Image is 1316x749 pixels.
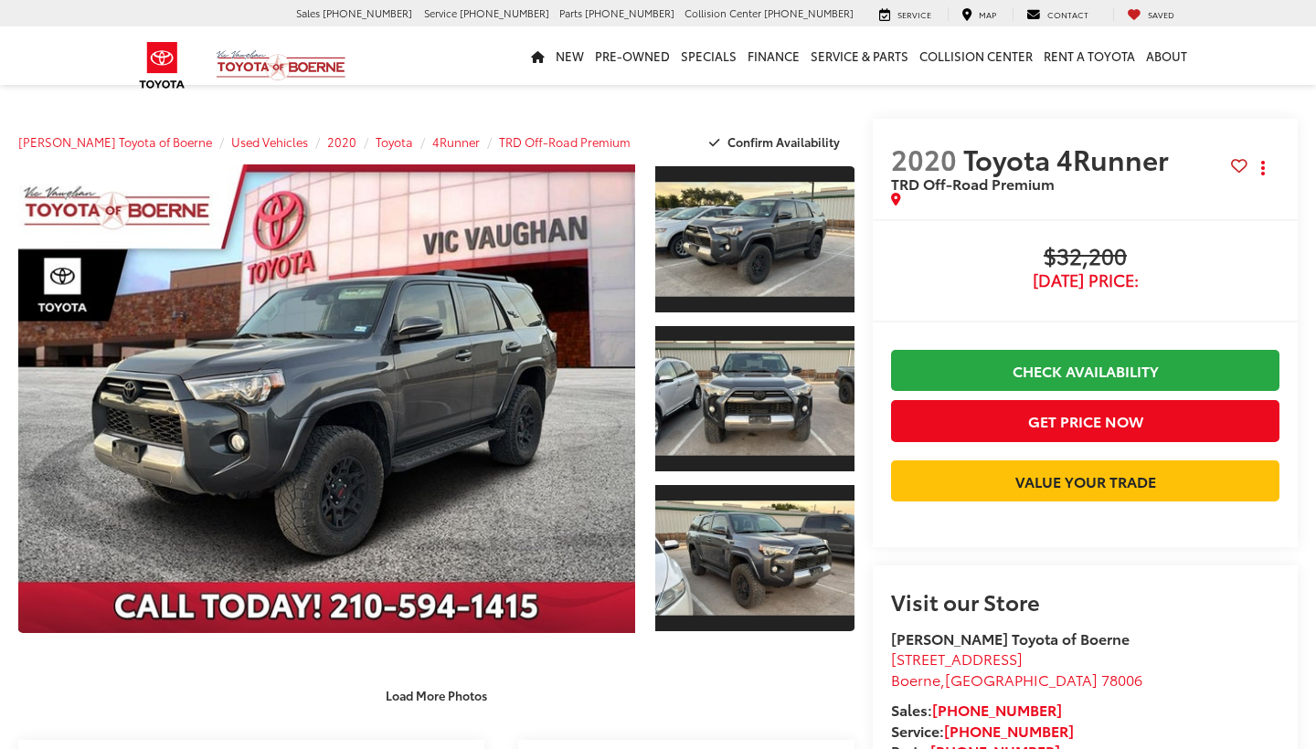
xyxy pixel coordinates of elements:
[891,720,1074,741] strong: Service:
[1038,26,1141,85] a: Rent a Toyota
[914,26,1038,85] a: Collision Center
[963,139,1175,178] span: Toyota 4Runner
[424,5,457,20] span: Service
[231,133,308,150] a: Used Vehicles
[699,126,855,158] button: Confirm Availability
[891,669,1142,690] span: ,
[932,699,1062,720] a: [PHONE_NUMBER]
[891,648,1142,690] a: [STREET_ADDRESS] Boerne,[GEOGRAPHIC_DATA] 78006
[1148,8,1174,20] span: Saved
[373,680,500,712] button: Load More Photos
[891,460,1279,501] a: Value Your Trade
[323,5,412,20] span: [PHONE_NUMBER]
[1047,8,1088,20] span: Contact
[585,5,674,20] span: [PHONE_NUMBER]
[376,133,413,150] a: Toyota
[653,342,857,457] img: 2020 Toyota 4Runner TRD Off-Road Premium
[1113,7,1188,22] a: My Saved Vehicles
[944,720,1074,741] a: [PHONE_NUMBER]
[1101,669,1142,690] span: 78006
[589,26,675,85] a: Pre-Owned
[891,648,1023,669] span: [STREET_ADDRESS]
[685,5,761,20] span: Collision Center
[891,271,1279,290] span: [DATE] Price:
[1261,161,1265,175] span: dropdown dots
[727,133,840,150] span: Confirm Availability
[675,26,742,85] a: Specials
[1013,7,1102,22] a: Contact
[891,669,940,690] span: Boerne
[18,164,635,633] a: Expand Photo 0
[525,26,550,85] a: Home
[460,5,549,20] span: [PHONE_NUMBER]
[865,7,945,22] a: Service
[1247,152,1279,184] button: Actions
[499,133,631,150] a: TRD Off-Road Premium
[432,133,480,150] a: 4Runner
[550,26,589,85] a: New
[12,163,641,634] img: 2020 Toyota 4Runner TRD Off-Road Premium
[948,7,1010,22] a: Map
[979,8,996,20] span: Map
[653,182,857,297] img: 2020 Toyota 4Runner TRD Off-Road Premium
[655,164,854,314] a: Expand Photo 1
[891,350,1279,391] a: Check Availability
[891,244,1279,271] span: $32,200
[559,5,582,20] span: Parts
[891,699,1062,720] strong: Sales:
[891,173,1055,194] span: TRD Off-Road Premium
[653,501,857,616] img: 2020 Toyota 4Runner TRD Off-Road Premium
[891,589,1279,613] h2: Visit our Store
[764,5,854,20] span: [PHONE_NUMBER]
[742,26,805,85] a: Finance
[897,8,931,20] span: Service
[18,133,212,150] a: [PERSON_NAME] Toyota of Boerne
[891,628,1130,649] strong: [PERSON_NAME] Toyota of Boerne
[945,669,1098,690] span: [GEOGRAPHIC_DATA]
[891,139,957,178] span: 2020
[655,483,854,633] a: Expand Photo 3
[655,324,854,474] a: Expand Photo 2
[1141,26,1193,85] a: About
[216,49,346,81] img: Vic Vaughan Toyota of Boerne
[327,133,356,150] a: 2020
[891,400,1279,441] button: Get Price Now
[805,26,914,85] a: Service & Parts: Opens in a new tab
[128,36,196,95] img: Toyota
[296,5,320,20] span: Sales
